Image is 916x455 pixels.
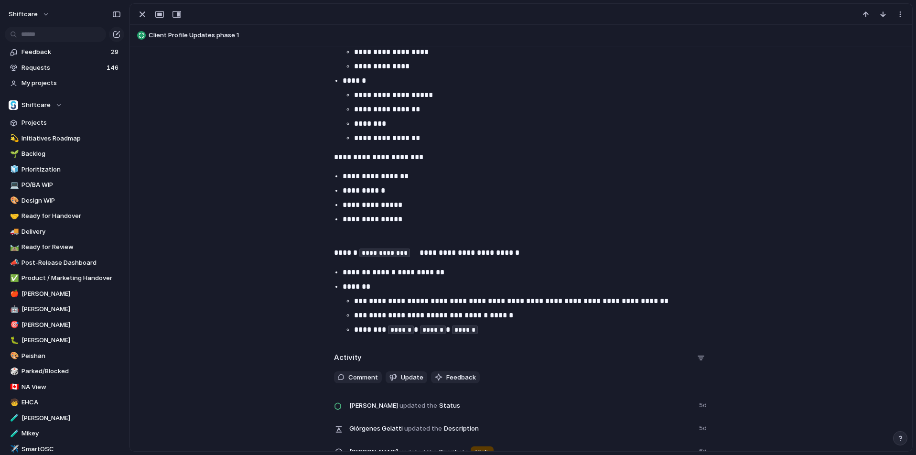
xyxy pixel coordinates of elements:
a: 🎲Parked/Blocked [5,364,124,379]
a: 📣Post-Release Dashboard [5,256,124,270]
a: Requests146 [5,61,124,75]
span: PO/BA WIP [22,180,121,190]
span: Peishan [22,351,121,361]
span: 146 [107,63,120,73]
a: 🤝Ready for Handover [5,209,124,223]
span: 5d [699,399,709,410]
a: 🧪Mikey [5,426,124,441]
div: 🌱 [10,149,17,160]
div: ✅ [10,273,17,284]
div: 🍎 [10,288,17,299]
span: [PERSON_NAME] [349,401,398,411]
button: Feedback [431,371,480,384]
span: My projects [22,78,121,88]
div: 🎨 [10,350,17,361]
div: 🇨🇦 [10,381,17,392]
div: 🧪 [10,428,17,439]
span: Initiatives Roadmap [22,134,121,143]
a: 🇨🇦NA View [5,380,124,394]
a: ✅Product / Marketing Handover [5,271,124,285]
span: shiftcare [9,10,38,19]
span: Mikey [22,429,121,438]
span: Ready for Review [22,242,121,252]
div: 🧪 [10,412,17,423]
a: 💻PO/BA WIP [5,178,124,192]
a: 🧒EHCA [5,395,124,410]
span: Status [349,399,693,412]
span: [PERSON_NAME] [22,304,121,314]
button: 🤝 [9,211,18,221]
button: 🌱 [9,149,18,159]
div: 📣 [10,257,17,268]
div: 🚚 [10,226,17,237]
div: 🎨Peishan [5,349,124,363]
span: Giórgenes Gelatti [349,424,403,433]
span: Ready for Handover [22,211,121,221]
button: 🎲 [9,367,18,376]
div: 🧊 [10,164,17,175]
div: 🐛 [10,335,17,346]
div: 🛤️ [10,242,17,253]
span: [PERSON_NAME] [22,336,121,345]
div: 🤝 [10,211,17,222]
button: Client Profile Updates phase 1 [134,28,908,43]
button: Update [386,371,427,384]
button: 🛤️ [9,242,18,252]
span: Comment [348,373,378,382]
a: 🛤️Ready for Review [5,240,124,254]
button: 🎨 [9,351,18,361]
div: 💫Initiatives Roadmap [5,131,124,146]
button: 🧒 [9,398,18,407]
span: Description [349,422,693,435]
button: 📣 [9,258,18,268]
button: ✈️ [9,444,18,454]
button: 🇨🇦 [9,382,18,392]
span: Delivery [22,227,121,237]
a: 🤖[PERSON_NAME] [5,302,124,316]
div: 🎨 [10,195,17,206]
button: 🤖 [9,304,18,314]
span: updated the [399,401,437,411]
span: NA View [22,382,121,392]
div: 🧒 [10,397,17,408]
span: 5d [699,422,709,433]
span: Update [401,373,423,382]
button: 🍎 [9,289,18,299]
a: 🎯[PERSON_NAME] [5,318,124,332]
button: shiftcare [4,7,54,22]
span: 29 [111,47,120,57]
span: Feedback [22,47,108,57]
button: 🧊 [9,165,18,174]
span: Post-Release Dashboard [22,258,121,268]
span: Parked/Blocked [22,367,121,376]
a: 🍎[PERSON_NAME] [5,287,124,301]
button: 🎨 [9,196,18,206]
button: 🐛 [9,336,18,345]
a: Projects [5,116,124,130]
button: ✅ [9,273,18,283]
button: 🚚 [9,227,18,237]
a: 🌱Backlog [5,147,124,161]
button: 💻 [9,180,18,190]
span: [PERSON_NAME] [22,413,121,423]
div: 🎯 [10,319,17,330]
div: 💻 [10,180,17,191]
span: Projects [22,118,121,128]
a: 🧪[PERSON_NAME] [5,411,124,425]
a: 🚚Delivery [5,225,124,239]
div: 🎲 [10,366,17,377]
